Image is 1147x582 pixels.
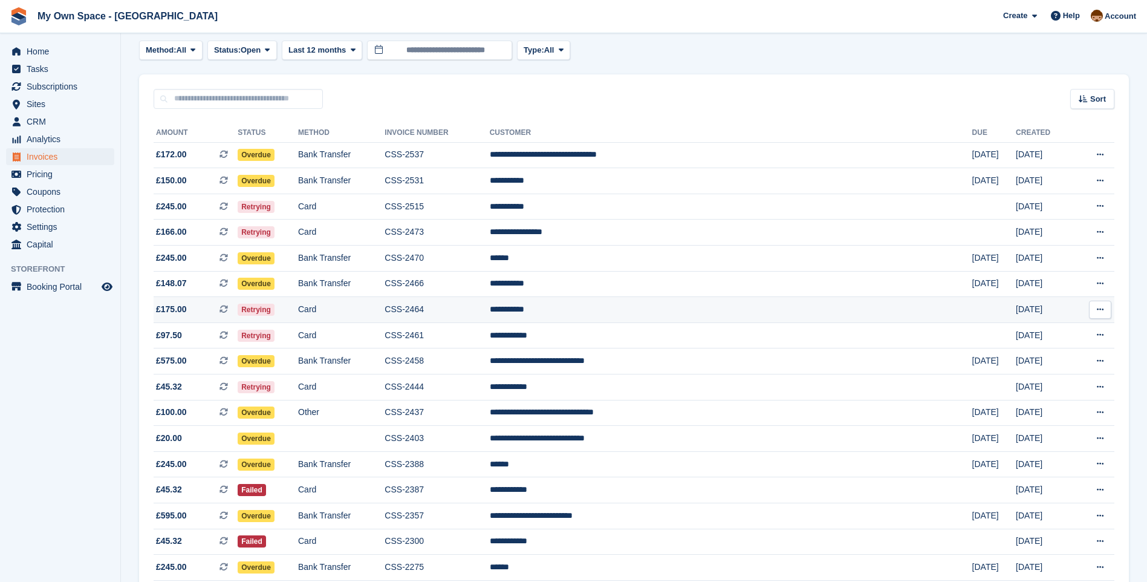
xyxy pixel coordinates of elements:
td: CSS-2473 [385,220,489,246]
span: Overdue [238,252,275,264]
span: Storefront [11,263,120,275]
td: Card [298,297,385,323]
th: Customer [490,123,972,143]
a: menu [6,218,114,235]
th: Amount [154,123,238,143]
td: [DATE] [1016,348,1073,374]
td: Bank Transfer [298,348,385,374]
td: CSS-2464 [385,297,489,323]
a: menu [6,183,114,200]
td: [DATE] [1016,194,1073,220]
td: [DATE] [972,246,1016,272]
span: £595.00 [156,509,187,522]
span: Overdue [238,355,275,367]
span: £148.07 [156,277,187,290]
a: menu [6,96,114,113]
td: [DATE] [972,348,1016,374]
span: £45.32 [156,535,182,548]
span: Sort [1090,93,1106,105]
span: £20.00 [156,432,182,445]
td: [DATE] [1016,503,1073,529]
td: [DATE] [1016,168,1073,194]
span: Overdue [238,510,275,522]
span: £575.00 [156,355,187,367]
td: [DATE] [972,168,1016,194]
span: Open [241,44,261,56]
td: [DATE] [1016,374,1073,401]
button: Method: All [139,41,203,60]
td: [DATE] [1016,451,1073,477]
td: Card [298,322,385,348]
span: Status: [214,44,241,56]
img: Paula Harris [1091,10,1103,22]
span: £45.32 [156,483,182,496]
td: [DATE] [972,400,1016,426]
th: Method [298,123,385,143]
span: Overdue [238,175,275,187]
span: Booking Portal [27,278,99,295]
a: menu [6,166,114,183]
td: CSS-2300 [385,529,489,555]
span: £172.00 [156,148,187,161]
span: £245.00 [156,458,187,471]
td: [DATE] [972,426,1016,452]
button: Status: Open [207,41,277,60]
th: Due [972,123,1016,143]
td: [DATE] [1016,220,1073,246]
a: Preview store [100,280,114,294]
span: Settings [27,218,99,235]
a: menu [6,148,114,165]
span: Type: [524,44,544,56]
td: CSS-2461 [385,322,489,348]
span: Capital [27,236,99,253]
td: [DATE] [972,451,1016,477]
span: Tasks [27,60,99,77]
span: Retrying [238,226,275,238]
a: menu [6,113,114,130]
span: Coupons [27,183,99,200]
td: CSS-2388 [385,451,489,477]
td: Card [298,374,385,401]
span: Overdue [238,149,275,161]
span: £97.50 [156,329,182,342]
td: CSS-2466 [385,271,489,297]
button: Type: All [517,41,570,60]
a: menu [6,278,114,295]
a: menu [6,43,114,60]
th: Created [1016,123,1073,143]
span: Retrying [238,330,275,342]
td: [DATE] [972,271,1016,297]
span: £100.00 [156,406,187,419]
td: CSS-2537 [385,142,489,168]
span: £245.00 [156,561,187,574]
td: Card [298,477,385,503]
td: CSS-2403 [385,426,489,452]
td: Card [298,529,385,555]
span: Home [27,43,99,60]
td: CSS-2387 [385,477,489,503]
span: Overdue [238,561,275,574]
td: [DATE] [1016,400,1073,426]
a: menu [6,60,114,77]
span: All [544,44,554,56]
span: Overdue [238,459,275,471]
td: CSS-2515 [385,194,489,220]
th: Status [238,123,298,143]
a: menu [6,78,114,95]
span: £175.00 [156,303,187,316]
span: All [177,44,187,56]
td: [DATE] [1016,246,1073,272]
span: CRM [27,113,99,130]
td: CSS-2437 [385,400,489,426]
td: [DATE] [972,555,1016,581]
span: Help [1063,10,1080,22]
span: £150.00 [156,174,187,187]
td: [DATE] [1016,477,1073,503]
span: Subscriptions [27,78,99,95]
span: £45.32 [156,381,182,393]
td: [DATE] [972,142,1016,168]
td: CSS-2275 [385,555,489,581]
button: Last 12 months [282,41,362,60]
span: Method: [146,44,177,56]
span: Failed [238,484,266,496]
